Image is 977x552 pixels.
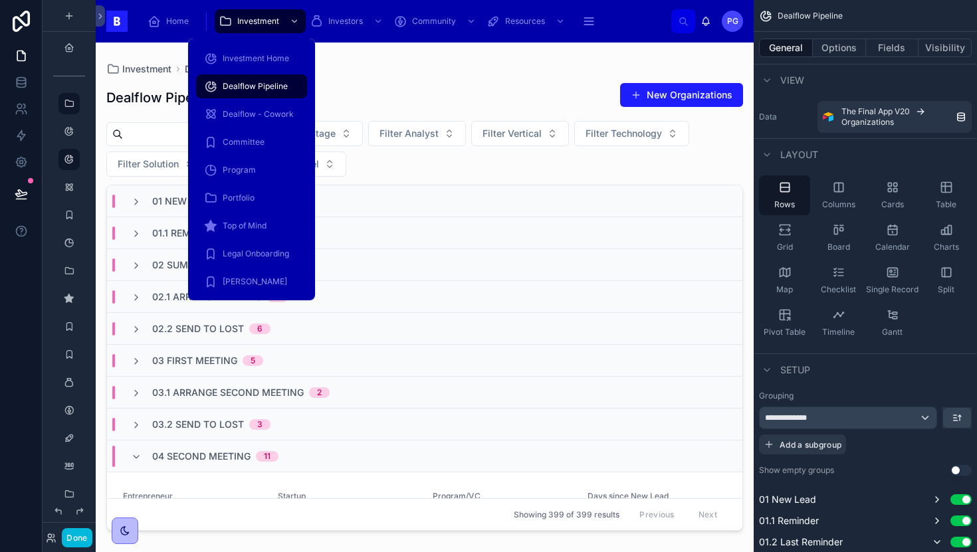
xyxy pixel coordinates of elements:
img: Airtable Logo [823,112,833,122]
img: App logo [106,11,128,32]
span: Dealflow - Cowork [223,109,294,120]
button: Map [759,260,810,300]
div: 2 [317,387,322,398]
span: PG [727,16,738,27]
a: Portfolio [196,186,307,210]
a: Program [196,158,307,182]
span: Investment Home [223,53,289,64]
span: Investment [237,16,279,27]
span: Columns [822,199,855,210]
span: Community [412,16,456,27]
label: Grouping [759,391,794,401]
button: Options [813,39,866,57]
button: Gantt [867,303,918,343]
span: 02.2 Send To Lost [152,322,244,335]
div: 3 [257,419,263,430]
button: Checklist [813,260,864,300]
span: Pivot Table [764,327,806,337]
span: Top of Mind [223,221,267,231]
span: 01 New Lead [759,493,816,506]
span: Showing 399 of 399 results [514,509,619,520]
span: 01.1 Reminder [152,227,219,240]
a: Investors [306,9,389,33]
span: 03 First Meeting [152,354,237,367]
span: Home [166,16,189,27]
label: Data [759,112,812,122]
div: 5 [251,355,255,366]
span: 01 New Lead [152,195,213,208]
span: View [780,74,804,87]
a: Dealflow Pipeline [196,74,307,98]
button: Visibility [919,39,972,57]
span: Grid [777,242,793,252]
button: Done [62,528,92,547]
div: 6 [257,323,263,334]
span: Investors [328,16,363,27]
span: Cards [881,199,904,210]
a: The Final App V20Organizations [817,101,972,133]
a: Investment Home [196,46,307,70]
a: Investment [215,9,306,33]
a: Resources [483,9,572,33]
span: Calendar [875,242,910,252]
span: Timeline [822,327,855,337]
span: 01.1 Reminder [759,514,819,527]
a: Home [144,9,198,33]
button: Table [921,175,972,215]
span: Rows [774,199,795,210]
span: Committee [223,137,265,147]
span: Dealflow Pipeline [223,81,288,92]
span: [PERSON_NAME] [223,276,287,287]
span: The Final App V20 [841,106,910,117]
a: [PERSON_NAME] [196,270,307,294]
span: Resources [505,16,545,27]
span: Add a subgroup [780,440,841,450]
button: General [759,39,813,57]
span: Layout [780,148,818,161]
span: Checklist [821,284,856,295]
span: Single Record [866,284,919,295]
span: 03.1 Arrange Second Meeting [152,386,304,399]
label: Show empty groups [759,465,834,476]
button: Columns [813,175,864,215]
span: Program [223,165,256,175]
button: Grid [759,218,810,258]
span: 04 Second Meeting [152,450,251,463]
button: Fields [866,39,919,57]
span: Board [827,242,850,252]
span: Map [776,284,793,295]
span: 03.2 Send to Lost [152,418,244,431]
span: Gantt [882,327,903,337]
button: Single Record [867,260,918,300]
button: Board [813,218,864,258]
a: Legal Onboarding [196,242,307,266]
a: Top of Mind [196,214,307,238]
a: Community [389,9,483,33]
button: Cards [867,175,918,215]
div: scrollable content [138,7,671,36]
span: 02.1 Arrange Meeting [152,290,262,304]
button: Split [921,260,972,300]
a: Dealflow - Cowork [196,102,307,126]
button: Calendar [867,218,918,258]
span: Split [938,284,954,295]
div: 11 [264,451,271,462]
span: Dealflow Pipeline [778,11,843,21]
span: Table [936,199,956,210]
span: Organizations [841,117,894,128]
a: Committee [196,130,307,154]
span: Setup [780,363,810,377]
button: Rows [759,175,810,215]
button: Add a subgroup [759,434,846,454]
span: Legal Onboarding [223,248,289,259]
button: Charts [921,218,972,258]
button: Pivot Table [759,303,810,343]
button: Timeline [813,303,864,343]
span: 02 Summary Arrived [152,258,259,272]
span: Charts [934,242,959,252]
span: Portfolio [223,193,255,203]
